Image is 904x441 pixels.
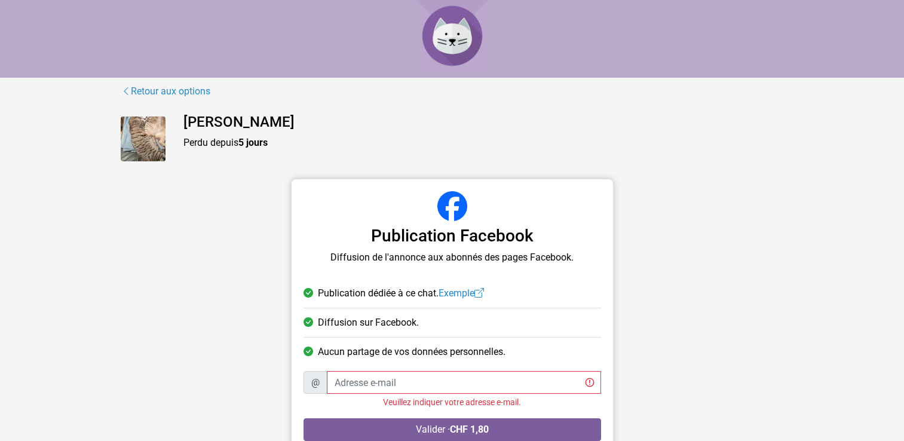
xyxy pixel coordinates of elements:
input: Adresse e-mail [327,371,601,394]
span: Diffusion sur Facebook. [318,316,419,330]
img: Facebook [437,191,467,221]
span: @ [304,371,327,394]
a: Exemple [439,287,484,299]
strong: CHF 1,80 [450,424,489,435]
button: Valider ·CHF 1,80 [304,418,601,441]
div: Veuillez indiquer votre adresse e-mail. [304,396,601,409]
p: Diffusion de l'annonce aux abonnés des pages Facebook. [304,250,601,265]
h3: Publication Facebook [304,226,601,246]
h4: [PERSON_NAME] [183,114,784,131]
strong: 5 jours [238,137,268,148]
p: Perdu depuis [183,136,784,150]
span: Publication dédiée à ce chat. [318,286,484,301]
span: Aucun partage de vos données personnelles. [318,345,505,359]
a: Retour aux options [121,84,211,99]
